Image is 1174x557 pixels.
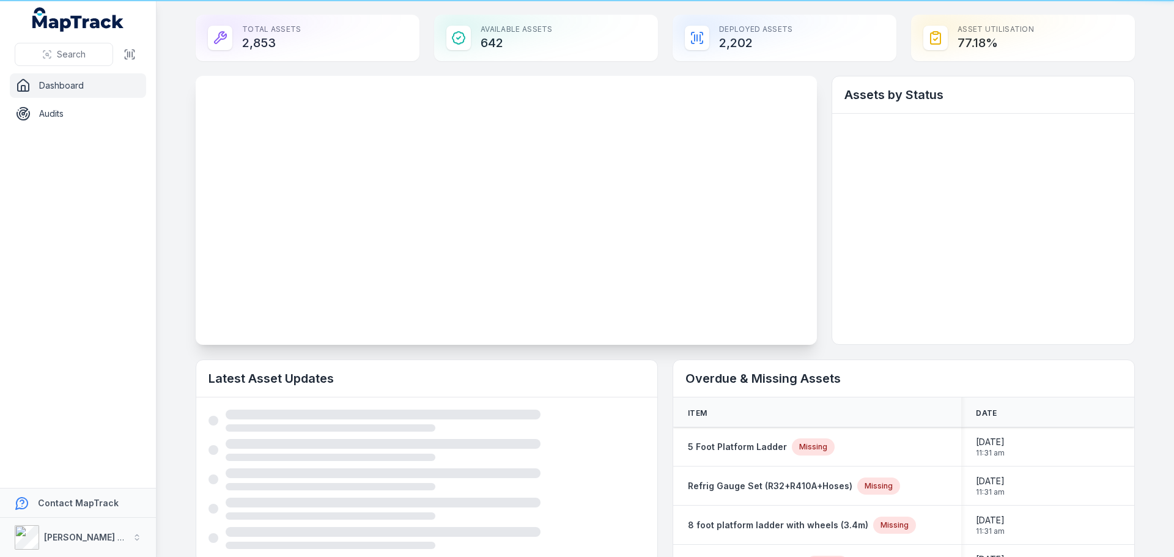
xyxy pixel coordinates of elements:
h2: Assets by Status [844,86,1122,103]
span: [DATE] [976,436,1005,448]
a: Audits [10,101,146,126]
div: Missing [857,478,900,495]
span: 11:31 am [976,526,1005,536]
span: Item [688,408,707,418]
div: Missing [873,517,916,534]
span: Search [57,48,86,61]
a: 8 foot platform ladder with wheels (3.4m) [688,519,868,531]
button: Search [15,43,113,66]
a: 5 Foot Platform Ladder [688,441,787,453]
span: [DATE] [976,514,1005,526]
a: Refrig Gauge Set (R32+R410A+Hoses) [688,480,852,492]
time: 8/13/2025, 11:31:22 AM [976,514,1005,536]
span: [DATE] [976,475,1005,487]
strong: Contact MapTrack [38,498,119,508]
span: 11:31 am [976,448,1005,458]
a: MapTrack [32,7,124,32]
time: 8/13/2025, 11:31:22 AM [976,475,1005,497]
strong: [PERSON_NAME] Air [44,532,129,542]
div: Missing [792,438,835,456]
h2: Latest Asset Updates [209,370,645,387]
span: 11:31 am [976,487,1005,497]
h2: Overdue & Missing Assets [685,370,1122,387]
time: 8/13/2025, 11:31:22 AM [976,436,1005,458]
span: Date [976,408,997,418]
a: Dashboard [10,73,146,98]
